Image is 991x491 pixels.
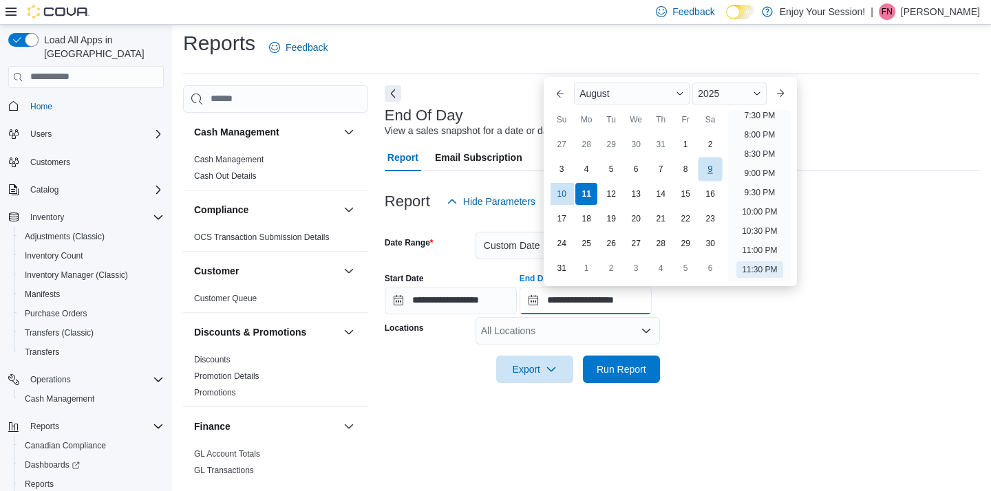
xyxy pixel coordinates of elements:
[726,5,755,19] input: Dark Mode
[650,133,672,155] div: day-31
[650,158,672,180] div: day-7
[625,109,647,131] div: We
[30,129,52,140] span: Users
[551,158,573,180] div: day-3
[25,289,60,300] span: Manifests
[551,208,573,230] div: day-17
[25,459,80,470] span: Dashboards
[19,305,93,322] a: Purchase Orders
[183,290,368,312] div: Customer
[183,351,368,406] div: Discounts & Promotions
[30,184,58,195] span: Catalog
[194,264,239,278] h3: Customer
[19,344,65,360] a: Transfers
[25,182,64,198] button: Catalog
[699,157,723,181] div: day-9
[699,133,721,155] div: day-2
[641,325,652,336] button: Open list of options
[738,146,780,162] li: 8:30 PM
[19,248,164,264] span: Inventory Count
[3,96,169,116] button: Home
[600,257,622,279] div: day-2
[625,257,647,279] div: day-3
[25,126,164,142] span: Users
[25,347,59,358] span: Transfers
[674,232,696,254] div: day-29
[19,457,85,473] a: Dashboards
[579,88,610,99] span: August
[625,232,647,254] div: day-27
[286,41,328,54] span: Feedback
[194,294,257,303] a: Customer Queue
[674,133,696,155] div: day-1
[30,421,59,432] span: Reports
[25,231,105,242] span: Adjustments (Classic)
[14,227,169,246] button: Adjustments (Classic)
[699,183,721,205] div: day-16
[19,437,111,454] a: Canadian Compliance
[30,101,52,112] span: Home
[194,264,338,278] button: Customer
[551,257,573,279] div: day-31
[674,208,696,230] div: day-22
[385,193,430,210] h3: Report
[780,3,866,20] p: Enjoy Your Session!
[738,165,780,182] li: 9:00 PM
[520,273,555,284] label: End Date
[14,342,169,362] button: Transfers
[441,188,541,215] button: Hide Parameters
[387,144,418,171] span: Report
[341,418,357,435] button: Finance
[194,388,236,397] a: Promotions
[30,374,71,385] span: Operations
[738,184,780,201] li: 9:30 PM
[650,109,672,131] div: Th
[385,323,424,334] label: Locations
[14,265,169,285] button: Inventory Manager (Classic)
[183,30,255,57] h1: Reports
[25,209,164,226] span: Inventory
[194,419,231,433] h3: Finance
[625,208,647,230] div: day-20
[30,212,64,223] span: Inventory
[385,107,463,124] h3: End Of Day
[194,355,231,364] a: Discounts
[3,417,169,436] button: Reports
[25,250,83,261] span: Inventory Count
[504,356,565,383] span: Export
[575,158,597,180] div: day-4
[699,208,721,230] div: day-23
[882,3,893,20] span: FN
[194,466,254,475] a: GL Transactions
[19,325,164,341] span: Transfers (Classic)
[520,287,652,314] input: Press the down key to enter a popover containing a calendar. Press the escape key to close the po...
[194,171,257,181] a: Cash Out Details
[385,273,424,284] label: Start Date
[769,83,791,105] button: Next month
[3,124,169,144] button: Users
[726,19,727,20] span: Dark Mode
[194,125,338,139] button: Cash Management
[736,261,782,278] li: 11:30 PM
[435,144,522,171] span: Email Subscription
[194,371,259,381] a: Promotion Details
[728,110,791,281] ul: Time
[341,324,357,340] button: Discounts & Promotions
[25,209,70,226] button: Inventory
[463,195,535,208] span: Hide Parameters
[25,327,94,338] span: Transfers (Classic)
[738,127,780,143] li: 8:00 PM
[575,133,597,155] div: day-28
[600,158,622,180] div: day-5
[699,232,721,254] div: day-30
[901,3,980,20] p: [PERSON_NAME]
[625,133,647,155] div: day-30
[19,286,65,303] a: Manifests
[194,203,338,217] button: Compliance
[583,356,660,383] button: Run Report
[19,344,164,360] span: Transfers
[575,109,597,131] div: Mo
[575,257,597,279] div: day-1
[600,208,622,230] div: day-19
[19,391,164,407] span: Cash Management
